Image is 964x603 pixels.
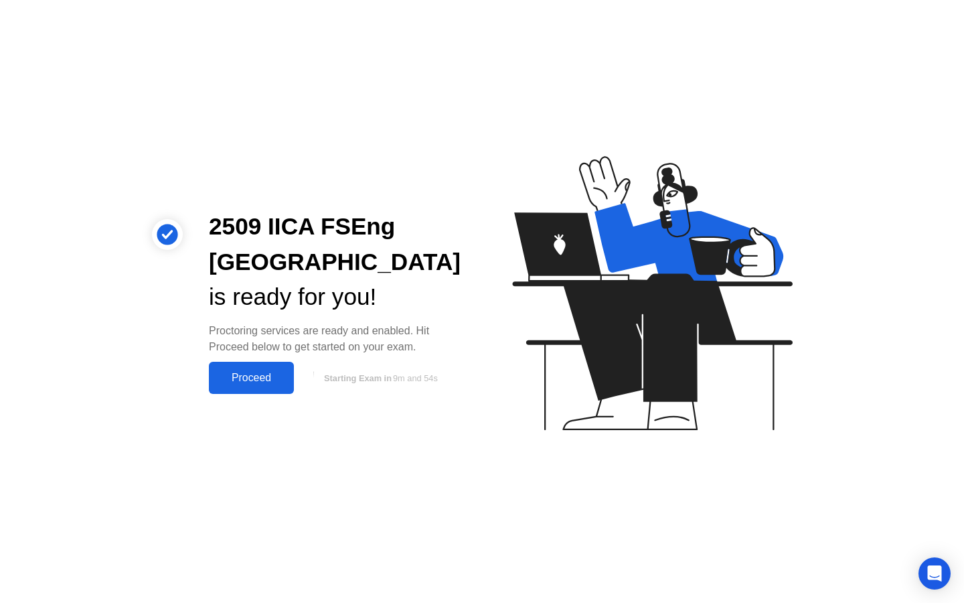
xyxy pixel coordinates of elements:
[918,557,951,590] div: Open Intercom Messenger
[393,373,438,383] span: 9m and 54s
[213,372,290,384] div: Proceed
[209,279,461,315] div: is ready for you!
[301,365,458,391] button: Starting Exam in9m and 54s
[209,323,461,355] div: Proctoring services are ready and enabled. Hit Proceed below to get started on your exam.
[209,362,294,394] button: Proceed
[209,209,461,280] div: 2509 IICA FSEng [GEOGRAPHIC_DATA]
